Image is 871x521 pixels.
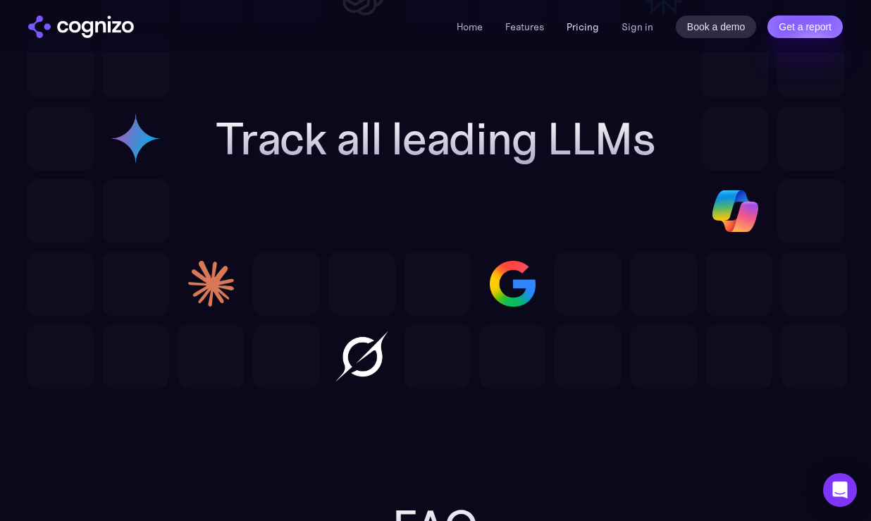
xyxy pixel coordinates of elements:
[767,16,843,38] a: Get a report
[457,20,483,33] a: Home
[28,16,134,38] a: home
[216,114,655,164] h2: Track all leading LLMs
[28,16,134,38] img: cognizo logo
[505,20,544,33] a: Features
[567,20,599,33] a: Pricing
[823,473,857,507] div: Open Intercom Messenger
[676,16,757,38] a: Book a demo
[622,18,653,35] a: Sign in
